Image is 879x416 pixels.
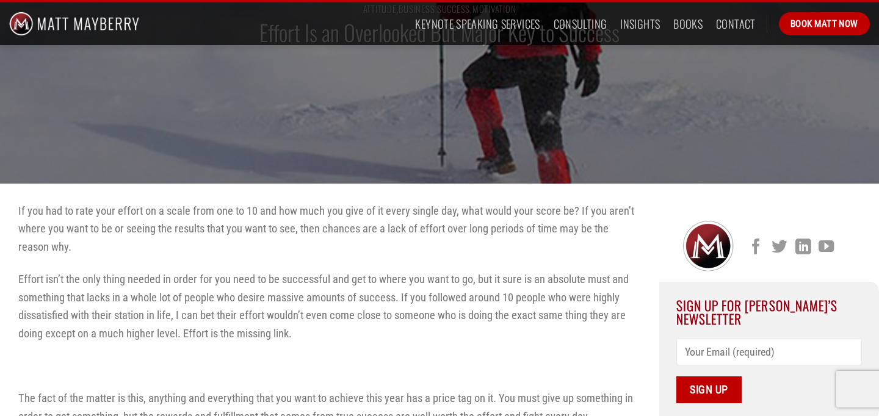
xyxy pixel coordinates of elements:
a: Books [673,13,703,35]
p: If you had to rate your effort on a scale from one to 10 and how much you give of it every single... [18,202,641,256]
a: Follow on Facebook [748,239,764,256]
a: Follow on LinkedIn [795,239,811,256]
a: Consulting [554,13,607,35]
input: Your Email (required) [676,338,863,365]
span: Book Matt Now [790,16,858,31]
a: Insights [620,13,660,35]
h1: Effort Is an Overlooked But Major Key to Success [259,18,620,47]
a: Follow on YouTube [819,239,834,256]
img: Matt Mayberry [9,2,139,45]
form: Contact form [676,338,863,403]
a: Contact [716,13,756,35]
input: Sign Up [676,376,742,404]
a: Keynote Speaking Services [415,13,540,35]
span: Sign Up For [PERSON_NAME]’s Newsletter [676,296,838,328]
p: Effort isn’t the only thing needed in order for you need to be successful and get to where you wa... [18,270,641,342]
a: Book Matt Now [779,12,870,35]
a: Follow on Twitter [772,239,787,256]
